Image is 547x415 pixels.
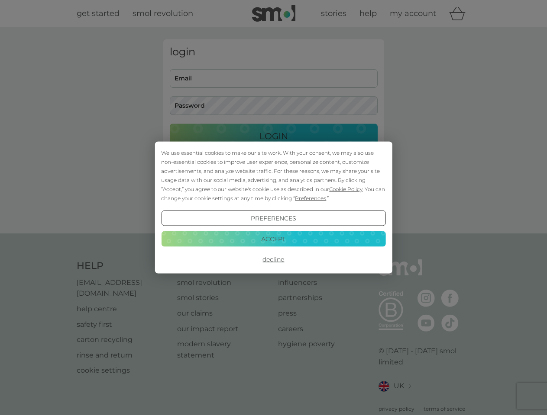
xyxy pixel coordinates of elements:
[161,252,385,267] button: Decline
[155,142,392,274] div: Cookie Consent Prompt
[295,195,326,201] span: Preferences
[161,211,385,226] button: Preferences
[161,148,385,203] div: We use essential cookies to make our site work. With your consent, we may also use non-essential ...
[161,231,385,246] button: Accept
[329,186,363,192] span: Cookie Policy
